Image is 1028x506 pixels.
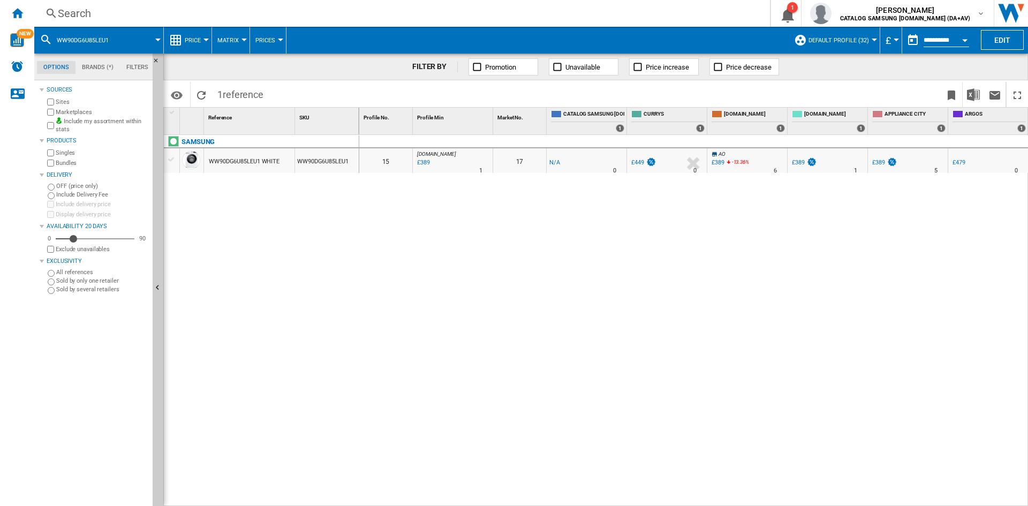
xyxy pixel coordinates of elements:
[731,157,737,170] i: %
[47,109,54,116] input: Marketplaces
[646,63,689,71] span: Price increase
[1007,82,1028,107] button: Maximize
[613,165,616,176] div: Delivery Time : 0 day
[549,108,626,134] div: CATALOG SAMSUNG [DOMAIN_NAME] (DA+AV) 1 offers sold by CATALOG SAMSUNG UK.IE (DA+AV)
[47,246,54,253] input: Display delivery price
[790,108,867,134] div: [DOMAIN_NAME] 1 offers sold by AO.COM
[75,61,120,74] md-tab-item: Brands (*)
[981,30,1024,50] button: Edit
[787,2,798,13] div: 1
[48,287,55,294] input: Sold by several retailers
[56,277,148,285] label: Sold by only one retailer
[1015,165,1018,176] div: Delivery Time : 0 day
[255,27,281,54] button: Prices
[549,157,560,168] div: N/A
[712,159,724,166] div: £389
[47,149,54,156] input: Singles
[153,54,165,73] button: Hide
[56,245,148,253] label: Exclude unavailables
[185,37,201,44] span: Price
[616,124,624,132] div: 1 offers sold by CATALOG SAMSUNG UK.IE (DA+AV)
[417,115,444,120] span: Profile Min
[709,108,787,134] div: [DOMAIN_NAME] 1 offers sold by AMAZON.CO.UK
[56,191,148,199] label: Include Delivery Fee
[56,159,148,167] label: Bundles
[485,63,516,71] span: Promotion
[48,270,55,277] input: All references
[212,82,269,104] span: 1
[182,108,203,124] div: Sort None
[955,29,974,48] button: Open calendar
[223,89,263,100] span: reference
[934,165,938,176] div: Delivery Time : 5 days
[56,233,134,244] md-slider: Availability
[217,37,239,44] span: Matrix
[565,63,600,71] span: Unavailable
[719,151,725,157] span: AO
[950,108,1028,134] div: ARGOS 1 offers sold by ARGOS
[806,157,817,167] img: promotionV3.png
[631,159,644,166] div: £449
[967,88,980,101] img: excel-24x24.png
[48,184,55,191] input: OFF (price only)
[364,115,389,120] span: Profile No.
[169,27,206,54] div: Price
[47,160,54,167] input: Bundles
[208,115,232,120] span: Reference
[295,148,359,173] div: WW90DG6U85LEU1
[56,268,148,276] label: All references
[468,58,538,75] button: Promotion
[840,5,970,16] span: [PERSON_NAME]
[11,60,24,73] img: alerts-logo.svg
[857,124,865,132] div: 1 offers sold by AO.COM
[191,82,212,107] button: Reload
[57,27,119,54] button: WW90DG6U85LEU1
[56,117,148,134] label: Include my assortment within stats
[953,159,965,166] div: £479
[255,37,275,44] span: Prices
[10,33,24,47] img: wise-card.svg
[206,108,294,124] div: Reference Sort None
[963,82,984,107] button: Download in Excel
[56,210,148,218] label: Display delivery price
[693,165,697,176] div: Delivery Time : 0 day
[709,58,779,75] button: Price decrease
[412,62,458,72] div: FILTER BY
[417,151,456,157] span: [DOMAIN_NAME]
[45,235,54,243] div: 0
[206,108,294,124] div: Sort None
[56,182,148,190] label: OFF (price only)
[941,82,962,107] button: Bookmark this report
[40,27,158,54] div: WW90DG6U85LEU1
[497,115,523,120] span: Market No.
[48,278,55,285] input: Sold by only one retailer
[297,108,359,124] div: SKU Sort None
[1017,124,1026,132] div: 1 offers sold by ARGOS
[415,108,493,124] div: Sort None
[361,108,412,124] div: Profile No. Sort None
[726,63,772,71] span: Price decrease
[732,159,745,165] span: -13.36
[47,119,54,132] input: Include my assortment within stats
[965,110,1026,119] span: ARGOS
[415,157,430,168] div: Last updated : Friday, 3 October 2025 06:11
[47,222,148,231] div: Availability 20 Days
[792,159,805,166] div: £389
[885,110,946,119] span: APPLIANCE CITY
[549,58,618,75] button: Unavailable
[495,108,546,124] div: Market No. Sort None
[887,157,897,167] img: promotionV3.png
[984,82,1006,107] button: Send this report by email
[644,110,705,119] span: CURRYS
[808,27,874,54] button: Default profile (32)
[696,124,705,132] div: 1 offers sold by CURRYS
[479,165,482,176] div: Delivery Time : 1 day
[724,110,785,119] span: [DOMAIN_NAME]
[804,110,865,119] span: [DOMAIN_NAME]
[166,85,187,104] button: Options
[47,257,148,266] div: Exclusivity
[880,27,902,54] md-menu: Currency
[48,192,55,199] input: Include Delivery Fee
[871,157,897,168] div: £389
